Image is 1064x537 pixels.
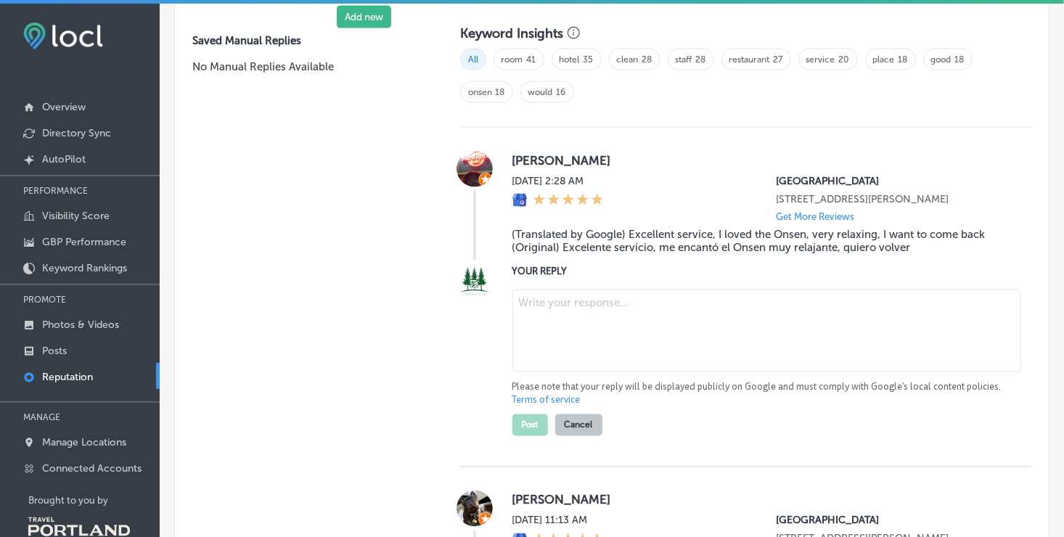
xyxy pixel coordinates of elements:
p: AutoPilot [42,153,86,165]
label: Saved Manual Replies [192,34,414,47]
a: clean [617,54,639,65]
a: 18 [955,54,965,65]
button: Post [512,414,548,436]
a: would [528,87,553,97]
a: staff [676,54,692,65]
label: [PERSON_NAME] [512,153,1008,168]
p: Visibility Score [42,210,110,222]
p: Directory Sync [42,127,111,139]
a: 41 [527,54,536,65]
a: 18 [496,87,505,97]
a: 18 [899,54,908,65]
a: Terms of service [512,394,581,407]
p: Manage Locations [42,436,126,448]
p: Cedartree Hotel [776,175,1008,187]
button: Cancel [555,414,602,436]
p: Overview [42,101,86,113]
a: service [806,54,835,65]
a: 20 [839,54,850,65]
p: Reputation [42,371,93,383]
label: [DATE] 11:13 AM [512,515,604,527]
p: Cedartree Hotel [776,515,1008,527]
a: hotel [560,54,580,65]
a: onsen [468,87,492,97]
a: good [931,54,952,65]
p: Connected Accounts [42,462,142,475]
p: GBP Performance [42,236,126,248]
span: All [460,49,486,70]
p: Keyword Rankings [42,262,127,274]
blockquote: (Translated by Google) Excellent service, I loved the Onsen, very relaxing, I want to come back (... [512,228,1008,254]
a: place [873,54,895,65]
img: Image [457,263,493,300]
p: No Manual Replies Available [192,59,414,75]
p: Posts [42,345,67,357]
button: Add new [337,6,391,28]
p: 4901 NE Five Oaks Dr [776,193,1008,205]
a: 28 [696,54,706,65]
a: 35 [584,54,594,65]
label: [PERSON_NAME] [512,493,1008,507]
label: [DATE] 2:28 AM [512,175,604,187]
img: Travel Portland [28,517,130,536]
img: fda3e92497d09a02dc62c9cd864e3231.png [23,22,103,49]
div: 5 Stars [533,193,604,209]
p: Brought to you by [28,495,160,506]
a: restaurant [729,54,770,65]
a: room [502,54,523,65]
p: Please note that your reply will be displayed publicly on Google and must comply with Google's lo... [512,381,1008,407]
label: YOUR REPLY [512,266,1008,276]
p: Photos & Videos [42,319,119,331]
h3: Keyword Insights [460,25,564,41]
a: 28 [642,54,652,65]
p: Get More Reviews [776,211,854,222]
a: 27 [774,54,783,65]
a: 16 [557,87,566,97]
